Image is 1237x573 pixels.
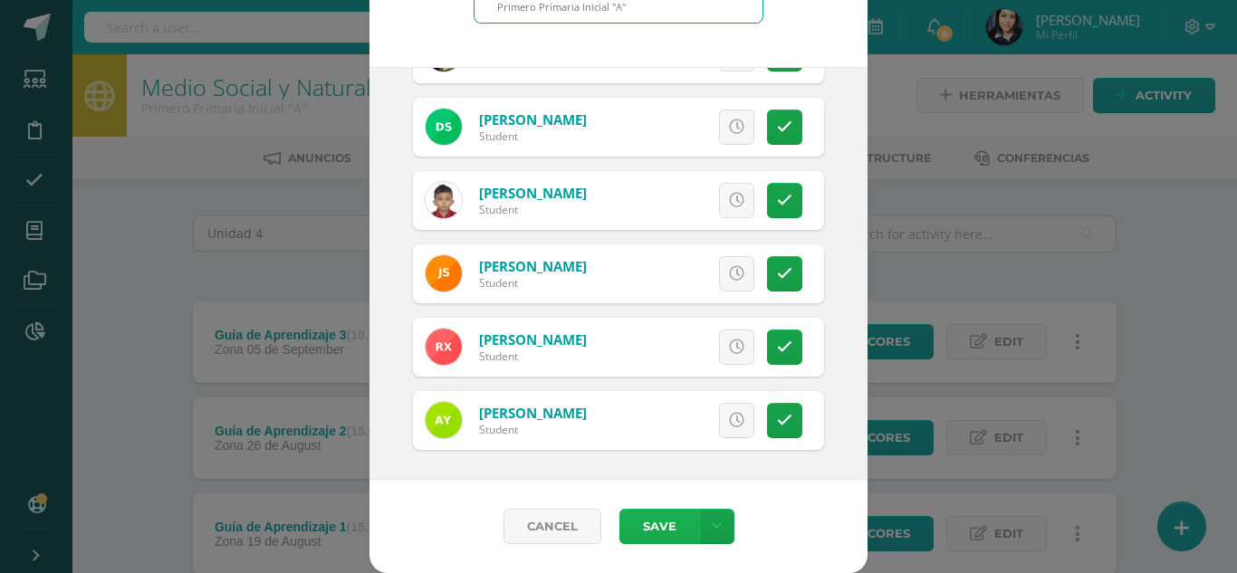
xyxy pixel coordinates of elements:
div: Student [479,275,587,291]
a: [PERSON_NAME] [479,330,587,349]
img: b09d6ea21b8b56a890eab0a8b048c930.png [426,255,462,291]
img: 561e1762ab84a67c049a98a255228364.png [426,109,462,145]
div: Student [479,129,587,144]
img: 80c3c806ee12fc8d2aaa6b7da7628a58.png [426,329,462,365]
a: [PERSON_NAME] [479,257,587,275]
div: Student [479,202,587,217]
img: 680d568b9e414a354443a7e0c829cfb6.png [426,182,462,218]
a: [PERSON_NAME] [479,184,587,202]
a: Cancel [503,509,601,544]
a: [PERSON_NAME] [479,110,587,129]
button: Save [619,509,699,544]
a: [PERSON_NAME] [479,404,587,422]
img: f38cb31cfe76406a31e5336b301d6c35.png [426,402,462,438]
div: Student [479,422,587,437]
div: Student [479,349,587,364]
